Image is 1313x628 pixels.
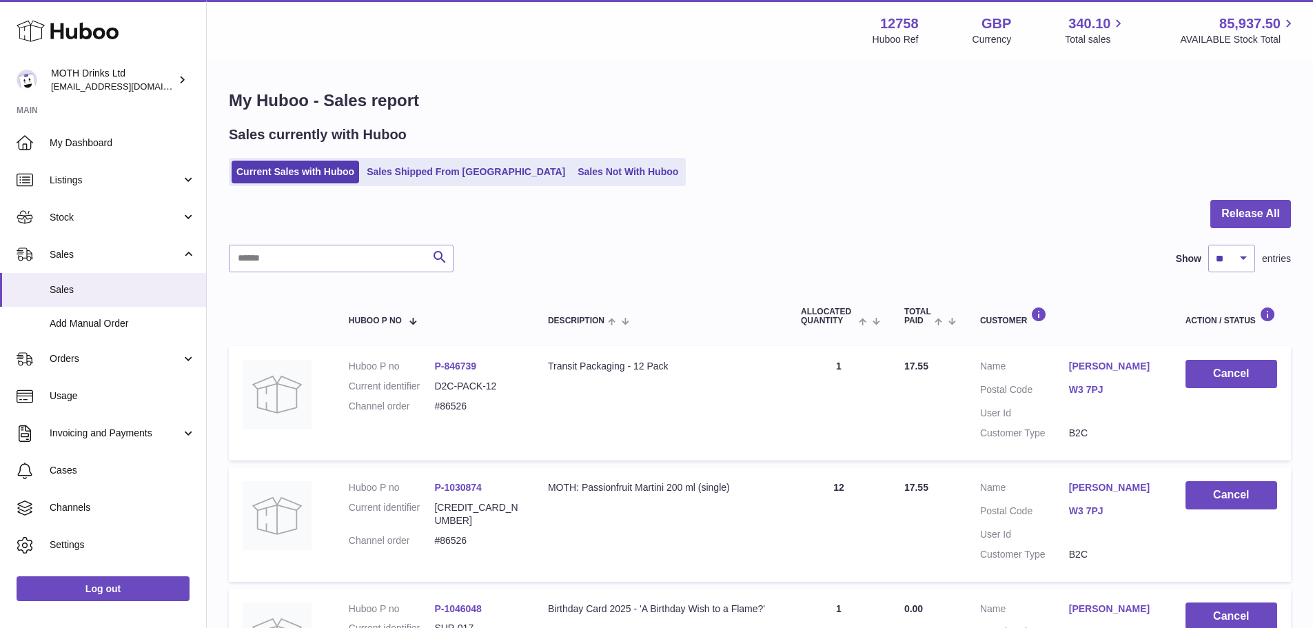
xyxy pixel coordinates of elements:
[1176,252,1201,265] label: Show
[50,389,196,403] span: Usage
[349,380,435,393] dt: Current identifier
[980,481,1069,498] dt: Name
[1065,33,1126,46] span: Total sales
[349,602,435,616] dt: Huboo P no
[1065,14,1126,46] a: 340.10 Total sales
[1069,548,1158,561] dd: B2C
[1069,427,1158,440] dd: B2C
[904,307,931,325] span: Total paid
[1069,383,1158,396] a: W3 7PJ
[434,534,520,547] dd: #86526
[50,464,196,477] span: Cases
[243,360,312,429] img: no-photo.jpg
[434,603,482,614] a: P-1046048
[349,360,435,373] dt: Huboo P no
[434,380,520,393] dd: D2C-PACK-12
[980,407,1069,420] dt: User Id
[1069,505,1158,518] a: W3 7PJ
[50,501,196,514] span: Channels
[349,316,402,325] span: Huboo P no
[232,161,359,183] a: Current Sales with Huboo
[981,14,1011,33] strong: GBP
[50,136,196,150] span: My Dashboard
[980,505,1069,521] dt: Postal Code
[980,307,1158,325] div: Customer
[434,400,520,413] dd: #86526
[17,70,37,90] img: internalAdmin-12758@internal.huboo.com
[50,427,181,440] span: Invoicing and Payments
[50,538,196,551] span: Settings
[51,81,203,92] span: [EMAIL_ADDRESS][DOMAIN_NAME]
[873,33,919,46] div: Huboo Ref
[787,467,890,582] td: 12
[349,400,435,413] dt: Channel order
[980,528,1069,541] dt: User Id
[229,90,1291,112] h1: My Huboo - Sales report
[1180,14,1296,46] a: 85,937.50 AVAILABLE Stock Total
[548,481,773,494] div: MOTH: Passionfruit Martini 200 ml (single)
[349,534,435,547] dt: Channel order
[50,174,181,187] span: Listings
[880,14,919,33] strong: 12758
[349,481,435,494] dt: Huboo P no
[548,316,604,325] span: Description
[548,360,773,373] div: Transit Packaging - 12 Pack
[434,482,482,493] a: P-1030874
[787,346,890,460] td: 1
[50,317,196,330] span: Add Manual Order
[1185,481,1277,509] button: Cancel
[980,383,1069,400] dt: Postal Code
[434,361,476,372] a: P-846739
[1210,200,1291,228] button: Release All
[229,125,407,144] h2: Sales currently with Huboo
[50,283,196,296] span: Sales
[1069,481,1158,494] a: [PERSON_NAME]
[243,481,312,550] img: no-photo.jpg
[801,307,855,325] span: ALLOCATED Quantity
[980,548,1069,561] dt: Customer Type
[980,360,1069,376] dt: Name
[50,248,181,261] span: Sales
[1185,307,1277,325] div: Action / Status
[1068,14,1110,33] span: 340.10
[904,482,928,493] span: 17.55
[573,161,683,183] a: Sales Not With Huboo
[973,33,1012,46] div: Currency
[50,352,181,365] span: Orders
[349,501,435,527] dt: Current identifier
[980,602,1069,619] dt: Name
[548,602,773,616] div: Birthday Card 2025 - 'A Birthday Wish to a Flame?'
[17,576,190,601] a: Log out
[904,603,923,614] span: 0.00
[904,361,928,372] span: 17.55
[1069,602,1158,616] a: [PERSON_NAME]
[1180,33,1296,46] span: AVAILABLE Stock Total
[51,67,175,93] div: MOTH Drinks Ltd
[1262,252,1291,265] span: entries
[1185,360,1277,388] button: Cancel
[362,161,570,183] a: Sales Shipped From [GEOGRAPHIC_DATA]
[1069,360,1158,373] a: [PERSON_NAME]
[980,427,1069,440] dt: Customer Type
[434,501,520,527] dd: [CREDIT_CARD_NUMBER]
[1219,14,1281,33] span: 85,937.50
[50,211,181,224] span: Stock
